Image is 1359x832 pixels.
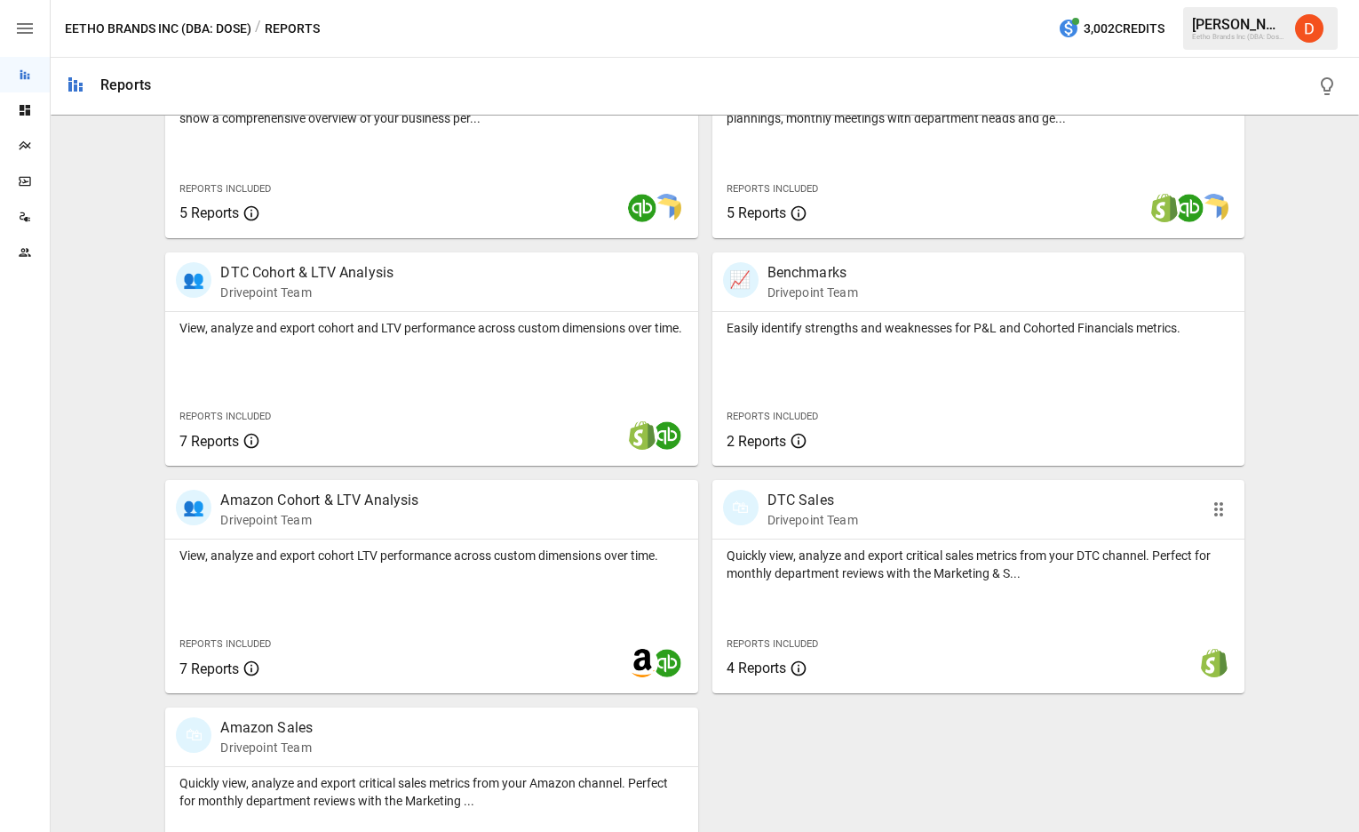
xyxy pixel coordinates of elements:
[1200,649,1228,677] img: shopify
[179,411,271,422] span: Reports Included
[628,421,656,450] img: shopify
[1192,33,1284,41] div: Eetho Brands Inc (DBA: Dose)
[220,490,418,511] p: Amazon Cohort & LTV Analysis
[220,284,393,301] p: Drivepoint Team
[179,774,683,810] p: Quickly view, analyze and export critical sales metrics from your Amazon channel. Perfect for mon...
[1192,16,1284,33] div: [PERSON_NAME]
[767,490,858,511] p: DTC Sales
[220,262,393,284] p: DTC Cohort & LTV Analysis
[653,421,681,450] img: quickbooks
[727,638,818,650] span: Reports Included
[1284,4,1334,53] button: Daley Meistrell
[179,433,239,450] span: 7 Reports
[220,739,313,756] p: Drivepoint Team
[179,183,271,195] span: Reports Included
[767,262,858,284] p: Benchmarks
[1051,12,1172,45] button: 3,002Credits
[176,490,211,525] div: 👥
[100,76,151,93] div: Reports
[176,262,211,298] div: 👥
[727,204,786,221] span: 5 Reports
[727,183,818,195] span: Reports Included
[767,511,858,529] p: Drivepoint Team
[727,547,1230,582] p: Quickly view, analyze and export critical sales metrics from your DTC channel. Perfect for monthl...
[179,319,683,337] p: View, analyze and export cohort and LTV performance across custom dimensions over time.
[176,717,211,753] div: 🛍
[628,194,656,222] img: quickbooks
[220,511,418,529] p: Drivepoint Team
[653,194,681,222] img: smart model
[653,649,681,677] img: quickbooks
[179,638,271,650] span: Reports Included
[179,660,239,677] span: 7 Reports
[1150,194,1179,222] img: shopify
[767,284,858,301] p: Drivepoint Team
[727,411,818,422] span: Reports Included
[727,319,1230,337] p: Easily identify strengths and weaknesses for P&L and Cohorted Financials metrics.
[628,649,656,677] img: amazon
[179,204,239,221] span: 5 Reports
[723,490,759,525] div: 🛍
[220,717,313,739] p: Amazon Sales
[1175,194,1204,222] img: quickbooks
[727,433,786,450] span: 2 Reports
[255,18,261,40] div: /
[727,660,786,676] span: 4 Reports
[65,18,251,40] button: Eetho Brands Inc (DBA: Dose)
[179,547,683,564] p: View, analyze and export cohort LTV performance across custom dimensions over time.
[723,262,759,298] div: 📈
[1200,194,1228,222] img: smart model
[1084,18,1164,40] span: 3,002 Credits
[1295,14,1323,43] img: Daley Meistrell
